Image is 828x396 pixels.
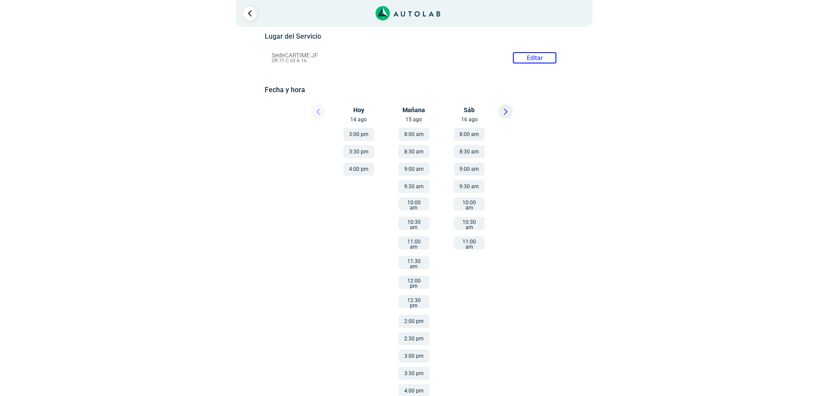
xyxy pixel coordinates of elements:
[399,163,429,176] button: 9:00 am
[399,197,429,210] button: 10:00 am
[399,332,429,345] button: 2:30 pm
[454,236,485,250] button: 11:00 am
[399,315,429,328] button: 2:00 pm
[454,163,485,176] button: 9:00 am
[343,163,374,176] button: 4:00 pm
[399,256,429,269] button: 11:30 am
[399,349,429,363] button: 3:00 pm
[399,236,429,250] button: 11:00 am
[243,7,257,20] a: Ir al paso anterior
[265,86,563,94] h5: Fecha y hora
[454,128,485,141] button: 8:00 am
[454,145,485,158] button: 8:30 am
[399,145,429,158] button: 8:30 am
[399,295,429,308] button: 12:30 pm
[399,128,429,141] button: 8:00 am
[454,197,485,210] button: 10:00 am
[399,367,429,380] button: 3:30 pm
[399,217,429,230] button: 10:30 am
[454,180,485,193] button: 9:30 am
[399,180,429,193] button: 9:30 am
[399,276,429,289] button: 12:00 pm
[343,128,374,141] button: 3:00 pm
[265,32,563,40] h5: Lugar del Servicio
[343,145,374,158] button: 3:30 pm
[376,9,440,17] a: Link al sitio de autolab
[454,217,485,230] button: 10:30 am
